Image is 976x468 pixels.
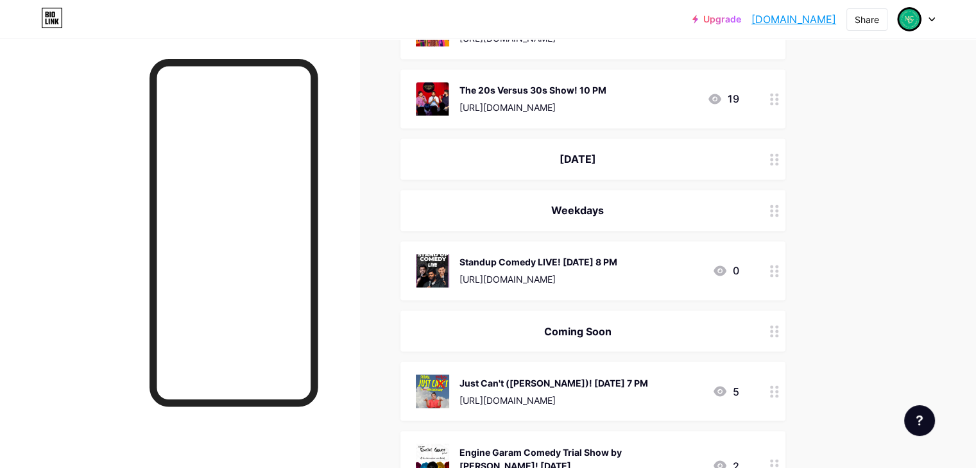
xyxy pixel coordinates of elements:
[416,82,449,115] img: The 20s Versus 30s Show! 10 PM
[416,254,449,287] img: Standup Comedy LIVE! 18th August, 8 PM
[712,263,739,278] div: 0
[459,376,648,389] div: Just Can't ([PERSON_NAME])! [DATE] 7 PM
[712,383,739,399] div: 5
[897,7,921,31] img: Ministry Comedy
[459,255,617,269] div: Standup Comedy LIVE! [DATE] 8 PM
[416,323,739,338] div: Coming Soon
[707,91,739,106] div: 19
[692,14,741,24] a: Upgrade
[459,272,617,286] div: [URL][DOMAIN_NAME]
[416,374,449,408] img: Just Can't (Kaavtaledhu)! 10th August, 7 PM
[416,151,739,167] div: [DATE]
[855,13,879,26] div: Share
[459,101,606,114] div: [URL][DOMAIN_NAME]
[459,393,648,406] div: [URL][DOMAIN_NAME]
[751,12,836,27] a: [DOMAIN_NAME]
[416,203,739,218] div: Weekdays
[459,83,606,97] div: The 20s Versus 30s Show! 10 PM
